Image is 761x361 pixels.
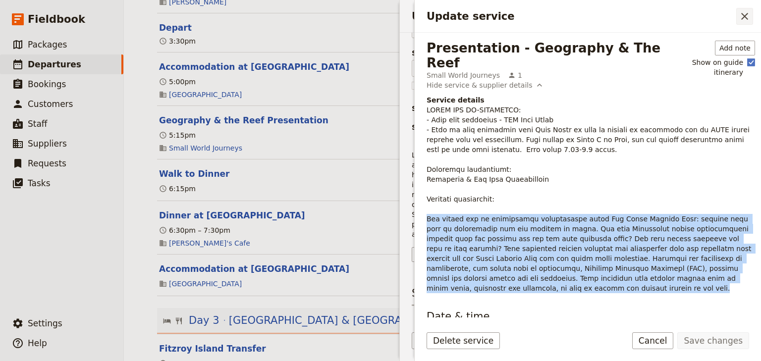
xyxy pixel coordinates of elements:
[159,130,196,140] div: 5:15pm
[427,95,755,105] h4: Service details
[159,22,192,34] button: Edit this itinerary item
[169,90,242,100] a: [GEOGRAPHIC_DATA]
[159,114,328,126] button: Edit this itinerary item
[159,36,196,46] div: 3:30pm
[508,70,522,80] span: 1
[427,332,500,349] button: Delete service
[159,184,196,194] div: 6:15pm
[163,313,513,328] button: Edit day information
[28,318,62,328] span: Settings
[427,41,667,70] div: Presentation - Geography & The Reef
[28,139,67,149] span: Suppliers
[677,332,749,349] button: Save changes
[28,178,51,188] span: Tasks
[632,332,674,349] button: Cancel
[159,168,229,180] button: Edit this itinerary item
[159,77,196,87] div: 5:00pm
[159,225,230,235] div: 6:30pm – 7:30pm
[229,313,462,328] span: [GEOGRAPHIC_DATA] & [GEOGRAPHIC_DATA]
[159,343,266,355] button: Edit this itinerary item
[189,313,219,328] span: Day 3
[427,9,736,24] h2: Update service
[736,8,753,25] button: Close drawer
[427,80,533,90] div: Hide service & supplier details
[159,263,349,275] button: Edit this itinerary item
[169,279,242,289] a: [GEOGRAPHIC_DATA]
[715,41,755,55] button: Add note
[28,12,85,27] span: Fieldbook
[159,61,349,73] button: Edit this itinerary item
[169,143,242,153] a: Small World Journeys
[427,309,755,329] h3: Date & time
[28,119,48,129] span: Staff
[671,57,743,77] span: Show on guide itinerary
[28,59,81,69] span: Departures
[169,238,250,248] a: [PERSON_NAME]'s Cafe
[427,70,500,80] span: Small World Journeys
[28,158,66,168] span: Requests
[28,338,47,348] span: Help
[159,209,305,221] button: Edit this itinerary item
[427,105,755,293] p: LOREM IPS DO-SITAMETCO: - Adip elit seddoeius - TEM Inci Utlab - Etdo ma aliq enimadmin veni Quis...
[28,99,73,109] span: Customers
[427,80,544,90] button: Hide service & supplier details
[28,40,67,50] span: Packages
[28,79,66,89] span: Bookings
